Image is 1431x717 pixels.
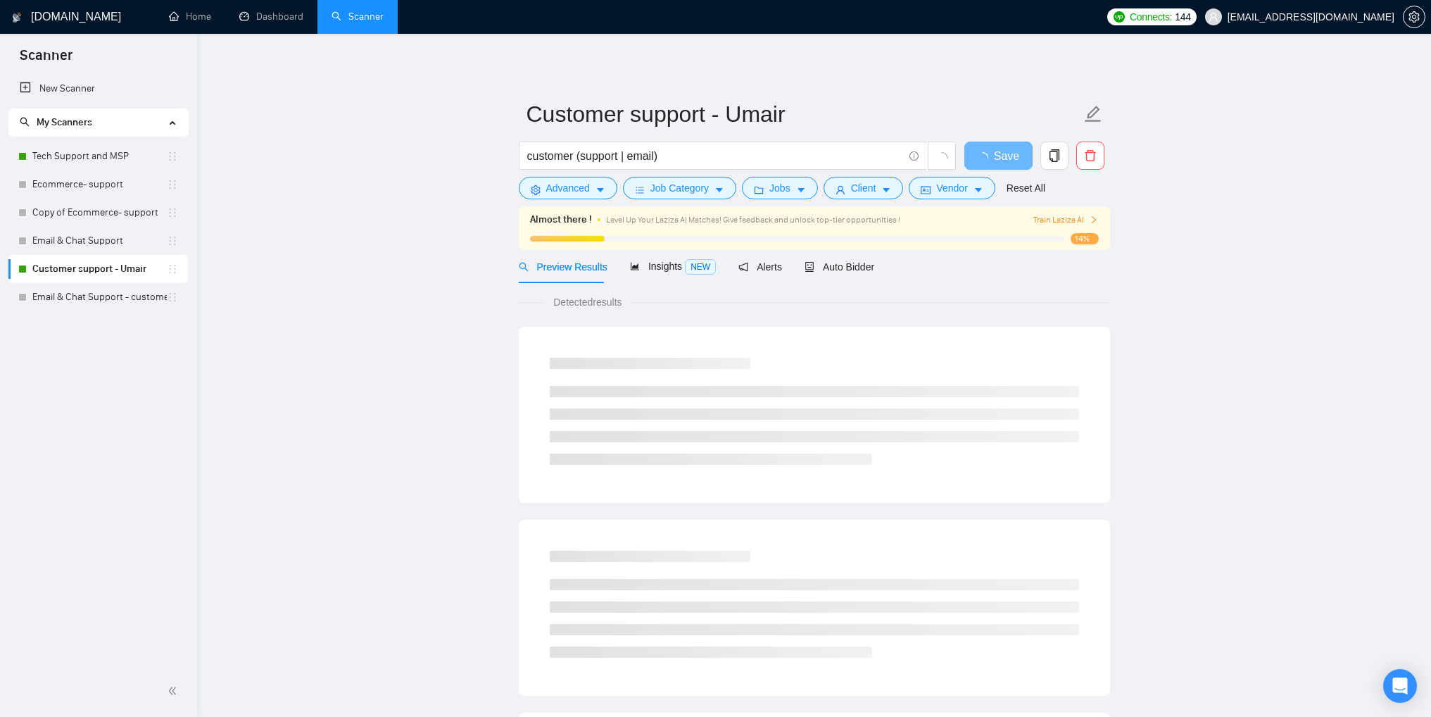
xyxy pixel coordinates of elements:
[796,185,806,195] span: caret-down
[909,177,995,199] button: idcardVendorcaret-down
[738,262,748,272] span: notification
[685,259,716,275] span: NEW
[169,11,211,23] a: homeHome
[519,177,617,199] button: settingAdvancedcaret-down
[1090,216,1098,224] span: right
[881,185,891,195] span: caret-down
[935,152,948,165] span: loading
[32,283,167,311] a: Email & Chat Support - customer support S-1
[1033,213,1098,227] button: Train Laziza AI
[1041,149,1068,162] span: copy
[239,11,303,23] a: dashboardDashboard
[1114,11,1125,23] img: upwork-logo.png
[754,185,764,195] span: folder
[973,185,983,195] span: caret-down
[530,212,592,227] span: Almost there !
[1403,11,1425,23] a: setting
[1076,142,1104,170] button: delete
[543,294,631,310] span: Detected results
[805,261,874,273] span: Auto Bidder
[851,180,876,196] span: Client
[167,292,178,303] span: holder
[20,75,177,103] a: New Scanner
[527,96,1081,132] input: Scanner name...
[8,75,188,103] li: New Scanner
[8,45,84,75] span: Scanner
[738,261,782,273] span: Alerts
[37,116,92,128] span: My Scanners
[8,199,188,227] li: Copy of Ecommerce- support
[8,170,188,199] li: Ecommerce- support
[742,177,818,199] button: folderJobscaret-down
[1175,9,1190,25] span: 144
[168,684,182,698] span: double-left
[635,185,645,195] span: bars
[1007,180,1045,196] a: Reset All
[936,180,967,196] span: Vendor
[12,6,22,29] img: logo
[1209,12,1218,22] span: user
[32,199,167,227] a: Copy of Ecommerce- support
[32,170,167,199] a: Ecommerce- support
[32,142,167,170] a: Tech Support and MSP
[167,179,178,190] span: holder
[8,283,188,311] li: Email & Chat Support - customer support S-1
[595,185,605,195] span: caret-down
[1130,9,1172,25] span: Connects:
[623,177,736,199] button: barsJob Categorycaret-down
[836,185,845,195] span: user
[32,227,167,255] a: Email & Chat Support
[1077,149,1104,162] span: delete
[167,151,178,162] span: holder
[714,185,724,195] span: caret-down
[167,235,178,247] span: holder
[1403,6,1425,28] button: setting
[8,227,188,255] li: Email & Chat Support
[167,263,178,275] span: holder
[1383,669,1417,703] div: Open Intercom Messenger
[769,180,790,196] span: Jobs
[1040,142,1068,170] button: copy
[1084,105,1102,123] span: edit
[977,152,994,163] span: loading
[994,147,1019,165] span: Save
[921,185,931,195] span: idcard
[32,255,167,283] a: Customer support - Umair
[546,180,590,196] span: Advanced
[527,147,903,165] input: Search Freelance Jobs...
[1071,233,1099,244] span: 14%
[20,117,30,127] span: search
[824,177,904,199] button: userClientcaret-down
[630,261,640,271] span: area-chart
[531,185,541,195] span: setting
[167,207,178,218] span: holder
[519,262,529,272] span: search
[332,11,384,23] a: searchScanner
[630,261,716,272] span: Insights
[519,261,607,273] span: Preview Results
[805,262,814,272] span: robot
[606,215,900,225] span: Level Up Your Laziza AI Matches! Give feedback and unlock top-tier opportunities !
[20,116,92,128] span: My Scanners
[8,142,188,170] li: Tech Support and MSP
[650,180,709,196] span: Job Category
[909,151,919,161] span: info-circle
[964,142,1033,170] button: Save
[1404,11,1425,23] span: setting
[8,255,188,283] li: Customer support - Umair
